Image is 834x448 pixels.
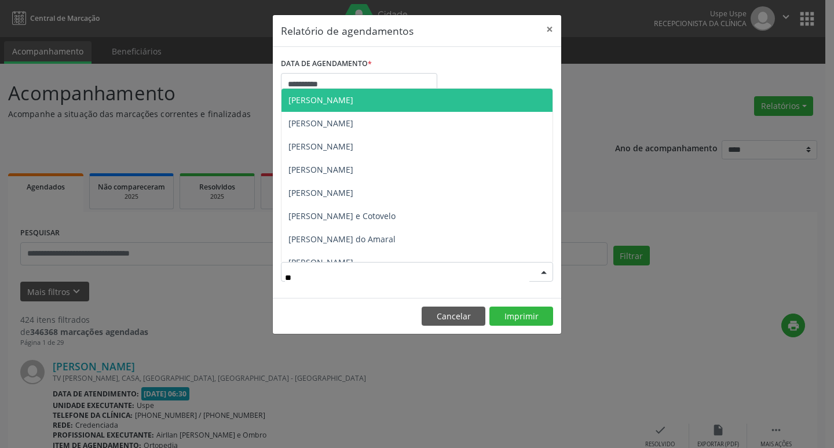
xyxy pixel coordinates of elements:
[288,118,353,129] span: [PERSON_NAME]
[288,141,353,152] span: [PERSON_NAME]
[288,257,353,268] span: [PERSON_NAME]
[281,55,372,73] label: DATA DE AGENDAMENTO
[288,164,353,175] span: [PERSON_NAME]
[281,23,414,38] h5: Relatório de agendamentos
[538,15,561,43] button: Close
[489,307,553,326] button: Imprimir
[422,307,485,326] button: Cancelar
[288,187,353,198] span: [PERSON_NAME]
[288,210,396,221] span: [PERSON_NAME] e Cotovelo
[288,94,353,105] span: [PERSON_NAME]
[288,234,396,245] span: [PERSON_NAME] do Amaral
